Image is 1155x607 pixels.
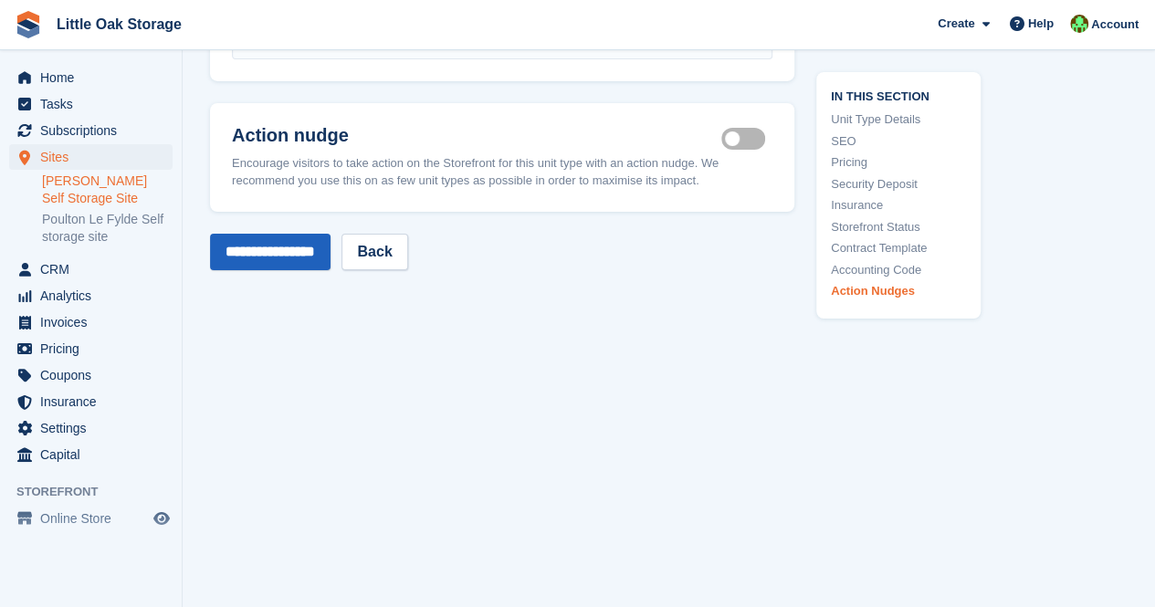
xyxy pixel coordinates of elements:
[40,91,150,117] span: Tasks
[831,196,966,215] a: Insurance
[341,234,407,270] a: Back
[16,483,182,501] span: Storefront
[9,91,173,117] a: menu
[9,118,173,143] a: menu
[15,11,42,38] img: stora-icon-8386f47178a22dfd0bd8f6a31ec36ba5ce8667c1dd55bd0f319d3a0aa187defe.svg
[40,389,150,414] span: Insurance
[40,118,150,143] span: Subscriptions
[40,65,150,90] span: Home
[40,362,150,388] span: Coupons
[1070,15,1088,33] img: Michael Aujla
[40,256,150,282] span: CRM
[40,144,150,170] span: Sites
[9,309,173,335] a: menu
[831,131,966,150] a: SEO
[831,174,966,193] a: Security Deposit
[9,256,173,282] a: menu
[40,506,150,531] span: Online Store
[9,362,173,388] a: menu
[151,508,173,529] a: Preview store
[9,506,173,531] a: menu
[9,144,173,170] a: menu
[49,9,189,39] a: Little Oak Storage
[9,283,173,309] a: menu
[40,415,150,441] span: Settings
[831,260,966,278] a: Accounting Code
[42,211,173,246] a: Poulton Le Fylde Self storage site
[938,15,974,33] span: Create
[721,137,772,140] label: Is active
[1028,15,1054,33] span: Help
[40,309,150,335] span: Invoices
[831,153,966,172] a: Pricing
[9,415,173,441] a: menu
[40,283,150,309] span: Analytics
[831,239,966,257] a: Contract Template
[831,217,966,235] a: Storefront Status
[9,442,173,467] a: menu
[9,336,173,361] a: menu
[9,389,173,414] a: menu
[831,110,966,129] a: Unit Type Details
[831,282,966,300] a: Action Nudges
[40,336,150,361] span: Pricing
[831,86,966,103] span: In this section
[1091,16,1139,34] span: Account
[42,173,173,207] a: [PERSON_NAME] Self Storage Site
[40,442,150,467] span: Capital
[232,154,772,190] div: Encourage visitors to take action on the Storefront for this unit type with an action nudge. We r...
[9,65,173,90] a: menu
[232,125,721,147] h2: Action nudge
